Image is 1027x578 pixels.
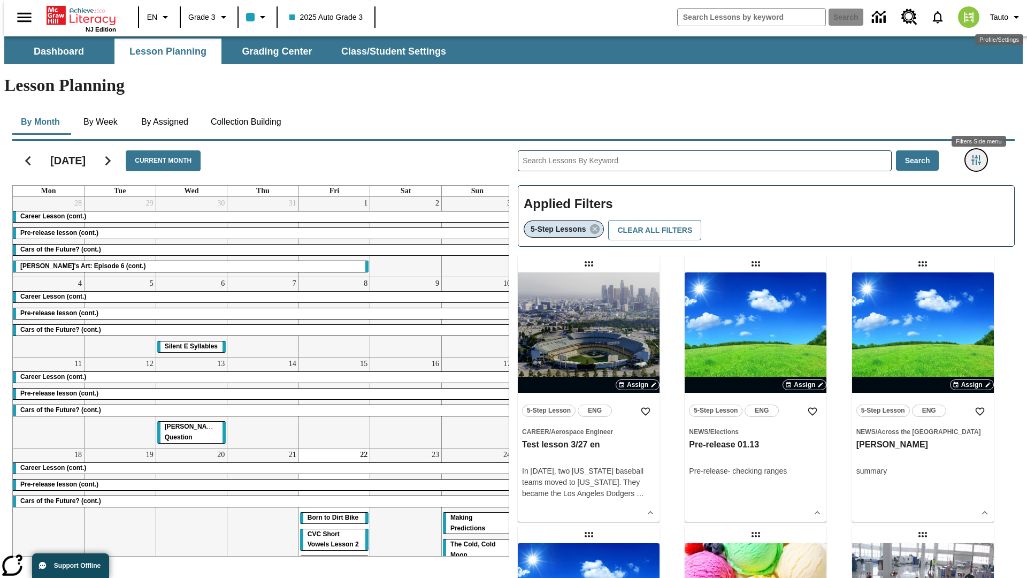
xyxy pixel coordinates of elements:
span: / [708,428,710,436]
span: Pre-release lesson (cont.) [20,229,98,237]
span: Career Lesson (cont.) [20,464,86,471]
img: avatar image [958,6,979,28]
button: Assign Choose Dates [616,379,660,390]
button: Grade: Grade 3, Select a grade [184,7,234,27]
span: Violet's Art: Episode 6 (cont.) [20,262,145,270]
div: Joplin's Question [157,422,226,443]
span: Pre-release lesson (cont.) [20,309,98,317]
a: August 21, 2025 [287,448,298,461]
div: Draggable lesson: Pre-release 01.13 [747,255,764,272]
div: lesson details [518,272,660,522]
span: Cars of the Future? (cont.) [20,497,101,505]
input: Search Lessons By Keyword [518,151,891,171]
h2: Applied Filters [524,191,1009,217]
div: SubNavbar [4,39,456,64]
button: Show Details [642,505,658,521]
div: Cars of the Future? (cont.) [13,496,513,507]
button: 5-Step Lesson [856,405,910,417]
a: August 16, 2025 [430,358,441,370]
span: / [549,428,551,436]
span: Pre-release lesson (cont.) [20,390,98,397]
button: Assign Choose Dates [783,379,826,390]
td: August 3, 2025 [441,197,513,277]
a: August 24, 2025 [501,448,513,461]
button: Profile/Settings [986,7,1027,27]
div: Cars of the Future? (cont.) [13,245,513,255]
button: ENG [578,405,612,417]
a: August 10, 2025 [501,277,513,290]
h3: Test lesson 3/27 en [522,439,655,451]
button: ENG [745,405,779,417]
td: July 31, 2025 [227,197,299,277]
a: Resource Center, Will open in new tab [895,3,924,32]
span: Silent E Syllables [165,343,218,350]
a: August 22, 2025 [358,448,370,461]
span: The Cold, Cold Moon [450,541,496,559]
div: summary [856,466,990,477]
a: August 1, 2025 [362,197,370,210]
button: Support Offline [32,553,109,578]
span: Born to Dirt Bike [308,514,358,521]
button: Next [94,147,121,174]
div: Applied Filters [518,185,1015,247]
td: August 16, 2025 [370,357,442,448]
a: August 2, 2025 [433,197,441,210]
div: Career Lesson (cont.) [13,372,513,383]
div: Draggable lesson: Test regular lesson [747,526,764,543]
button: Class/Student Settings [333,39,455,64]
span: News [856,428,876,436]
span: 5-Step Lesson [694,405,738,416]
td: August 13, 2025 [156,357,227,448]
button: By Assigned [133,109,197,135]
a: Data Center [865,3,895,32]
span: EN [147,12,157,23]
div: lesson details [852,272,994,522]
div: Profile/Settings [975,34,1023,45]
button: Assign Choose Dates [950,379,994,390]
span: Across the [GEOGRAPHIC_DATA] [877,428,981,436]
a: August 19, 2025 [144,448,156,461]
span: Assign [794,380,815,390]
span: Joplin's Question [165,423,219,441]
span: Tauto [990,12,1008,23]
a: August 14, 2025 [287,358,298,370]
td: August 6, 2025 [156,277,227,357]
button: 5-Step Lesson [689,405,742,417]
a: August 13, 2025 [215,358,227,370]
button: Select a new avatar [952,3,986,31]
span: Support Offline [54,562,101,569]
span: Career [522,428,549,436]
td: August 5, 2025 [85,277,156,357]
a: Sunday [469,186,486,196]
a: August 8, 2025 [362,277,370,290]
span: Topic: News/Elections [689,426,822,437]
span: ENG [755,405,769,416]
div: Draggable lesson: Test lesson 3/27 en [580,255,597,272]
span: Topic: Career/Aerospace Engineer [522,426,655,437]
button: Search [896,150,939,171]
a: July 28, 2025 [72,197,84,210]
span: NJ Edition [86,26,116,33]
span: Career Lesson (cont.) [20,293,86,300]
span: CVC Short Vowels Lesson 2 [308,530,359,549]
div: Cars of the Future? (cont.) [13,325,513,336]
span: / [876,428,877,436]
span: ENG [922,405,936,416]
a: August 23, 2025 [430,448,441,461]
span: News [689,428,708,436]
button: Previous [14,147,42,174]
input: search field [678,9,825,26]
span: Topic: News/Across the US [856,426,990,437]
td: July 30, 2025 [156,197,227,277]
h3: olga inkwell [856,439,990,451]
span: 5-Step Lessons [531,225,586,233]
a: Notifications [924,3,952,31]
span: Career Lesson (cont.) [20,212,86,220]
a: August 17, 2025 [501,358,513,370]
div: Silent E Syllables [157,341,226,352]
a: August 5, 2025 [148,277,156,290]
a: July 31, 2025 [287,197,298,210]
td: July 29, 2025 [85,197,156,277]
button: Show Details [809,505,825,521]
button: Class color is light blue. Change class color [242,7,273,27]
